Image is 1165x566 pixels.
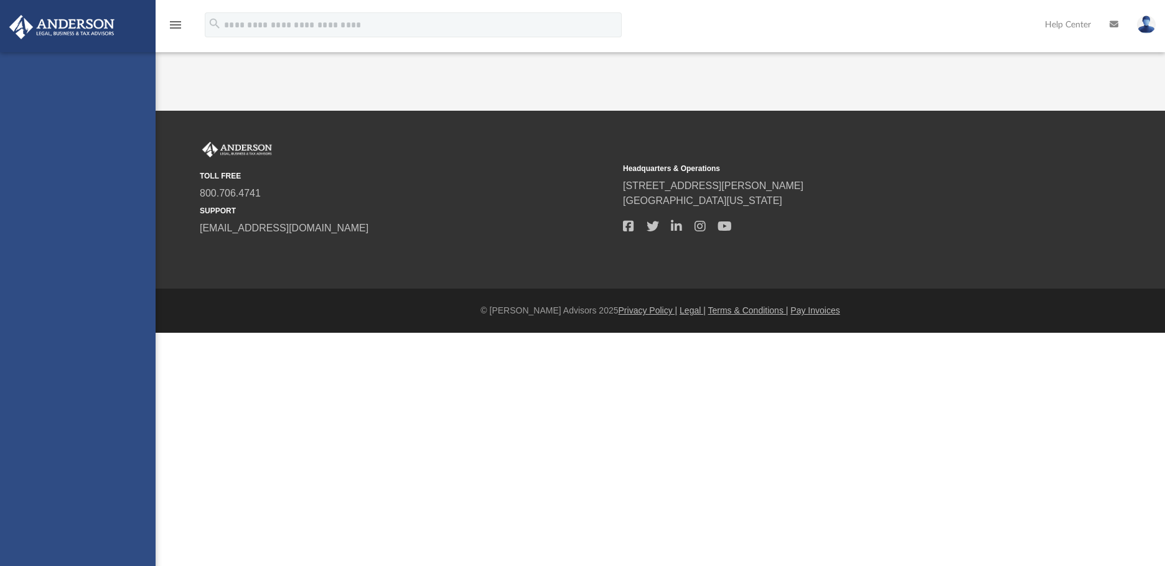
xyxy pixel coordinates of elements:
i: menu [168,17,183,32]
a: [EMAIL_ADDRESS][DOMAIN_NAME] [200,223,368,233]
small: TOLL FREE [200,170,614,182]
a: Terms & Conditions | [708,305,788,315]
i: search [208,17,222,30]
a: Pay Invoices [790,305,840,315]
a: Privacy Policy | [619,305,678,315]
small: SUPPORT [200,205,614,216]
a: Legal | [680,305,706,315]
a: [STREET_ADDRESS][PERSON_NAME] [623,180,803,191]
a: 800.706.4741 [200,188,261,198]
a: [GEOGRAPHIC_DATA][US_STATE] [623,195,782,206]
a: menu [168,24,183,32]
img: User Pic [1137,16,1156,34]
div: © [PERSON_NAME] Advisors 2025 [156,304,1165,317]
small: Headquarters & Operations [623,163,1037,174]
img: Anderson Advisors Platinum Portal [200,142,274,158]
img: Anderson Advisors Platinum Portal [6,15,118,39]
